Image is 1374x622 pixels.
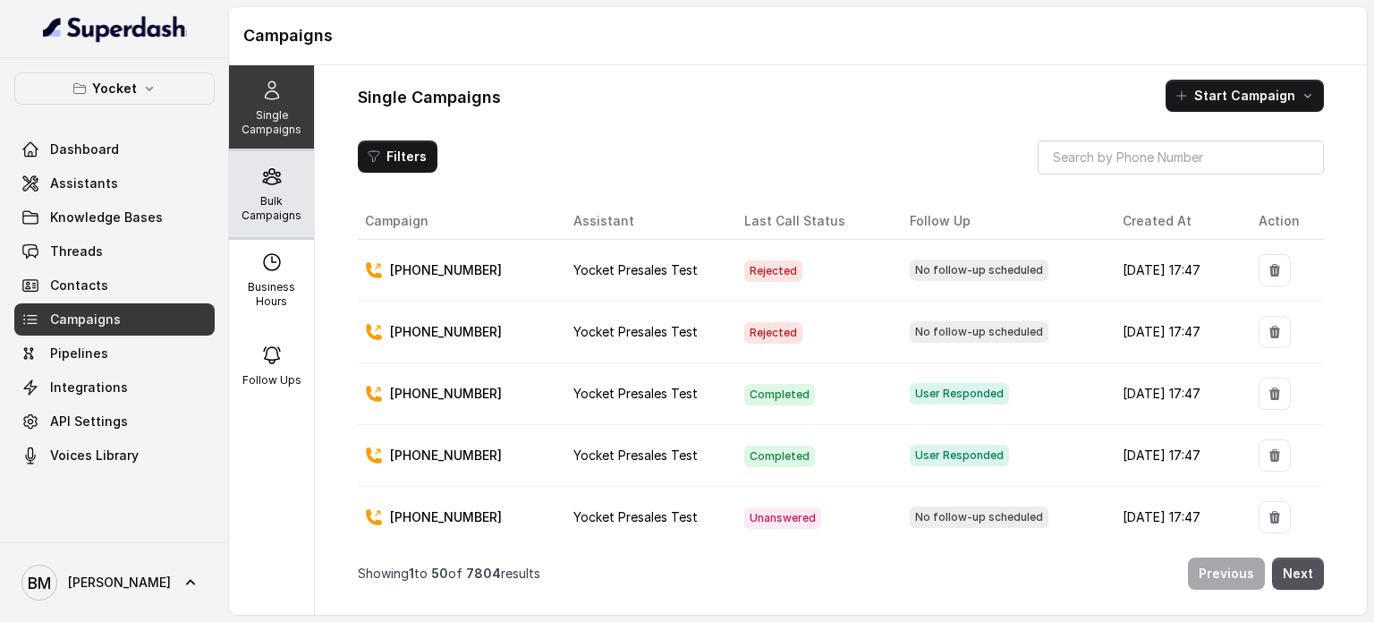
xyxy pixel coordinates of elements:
nav: Pagination [358,547,1324,601]
a: Integrations [14,371,215,404]
span: No follow-up scheduled [910,507,1048,528]
th: Last Call Status [730,203,895,240]
a: Dashboard [14,133,215,166]
span: Knowledge Bases [50,209,163,226]
span: Campaigns [50,311,121,328]
span: User Responded [910,383,1009,405]
a: Knowledge Bases [14,201,215,234]
a: API Settings [14,405,215,438]
td: [DATE] 17:47 [1108,425,1244,487]
p: Single Campaigns [236,108,307,137]
span: Completed [744,446,815,467]
span: No follow-up scheduled [910,321,1048,343]
button: Yocket [14,72,215,105]
span: Assistants [50,175,118,192]
span: Yocket Presales Test [573,509,698,524]
span: Unanswered [744,507,821,529]
th: Follow Up [895,203,1108,240]
text: BM [28,574,51,592]
span: Rejected [744,260,802,282]
img: light.svg [43,14,187,43]
span: Integrations [50,379,128,396]
a: Threads [14,235,215,268]
p: Bulk Campaigns [236,194,307,223]
span: User Responded [910,445,1009,466]
button: Previous [1188,558,1265,590]
th: Created At [1108,203,1244,240]
span: Yocket Presales Test [573,386,698,401]
a: Pipelines [14,337,215,370]
p: Business Hours [236,280,307,309]
span: Rejected [744,322,802,344]
span: [PERSON_NAME] [68,574,171,592]
button: Filters [358,141,437,173]
a: [PERSON_NAME] [14,558,215,608]
td: [DATE] 17:47 [1108,363,1244,425]
span: No follow-up scheduled [910,260,1048,281]
span: 7804 [466,566,501,581]
th: Assistant [559,203,730,240]
button: Next [1272,558,1324,590]
span: 50 [431,566,448,581]
p: Follow Ups [242,373,301,388]
span: Threads [50,243,103,260]
span: 1 [409,566,414,581]
span: API Settings [50,413,128,430]
span: Pipelines [50,345,108,362]
input: Search by Phone Number [1038,141,1324,175]
th: Campaign [358,203,559,240]
p: [PHONE_NUMBER] [390,447,502,464]
h1: Campaigns [243,21,1353,50]
span: Yocket Presales Test [573,262,698,277]
a: Voices Library [14,439,215,472]
span: Voices Library [50,447,139,464]
h1: Single Campaigns [358,83,501,112]
p: [PHONE_NUMBER] [390,261,502,279]
span: Contacts [50,277,108,294]
span: Completed [744,384,815,405]
p: [PHONE_NUMBER] [390,508,502,526]
td: [DATE] 17:47 [1108,487,1244,549]
td: [DATE] 17:47 [1108,240,1244,302]
span: Yocket Presales Test [573,447,698,463]
a: Assistants [14,167,215,200]
span: Dashboard [50,141,119,158]
p: [PHONE_NUMBER] [390,385,502,403]
th: Action [1244,203,1324,240]
a: Contacts [14,269,215,302]
a: Campaigns [14,303,215,336]
span: Yocket Presales Test [573,324,698,339]
button: Start Campaign [1166,80,1324,112]
p: Yocket [92,78,137,99]
p: Showing to of results [358,565,540,583]
p: [PHONE_NUMBER] [390,323,502,341]
td: [DATE] 17:47 [1108,302,1244,363]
